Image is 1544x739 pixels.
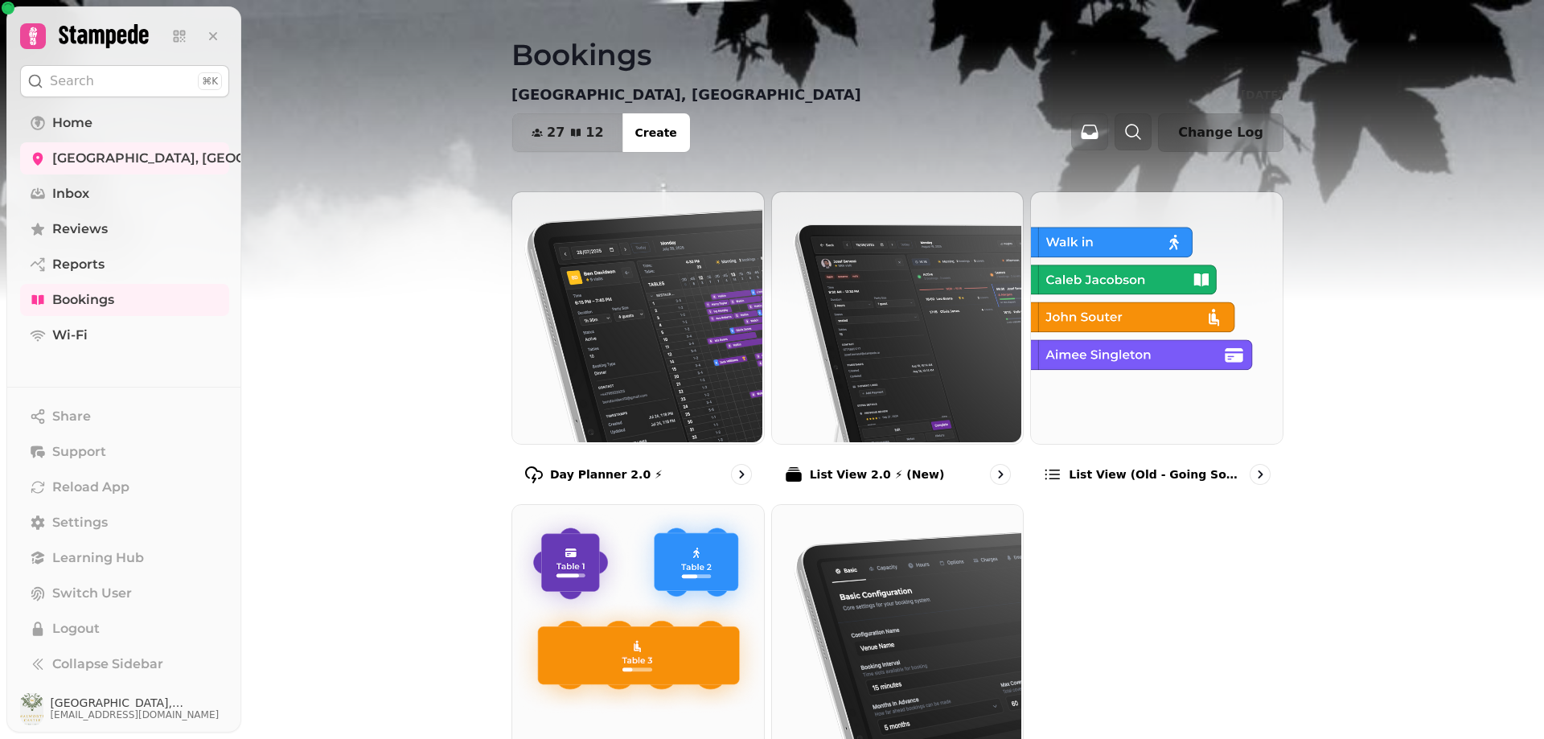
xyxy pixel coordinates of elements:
[52,619,100,638] span: Logout
[20,107,229,139] a: Home
[52,113,92,133] span: Home
[52,184,89,203] span: Inbox
[50,708,229,721] span: [EMAIL_ADDRESS][DOMAIN_NAME]
[20,436,229,468] button: Support
[1252,466,1268,482] svg: go to
[20,319,229,351] a: Wi-Fi
[52,290,114,310] span: Bookings
[52,220,108,239] span: Reviews
[20,693,43,725] img: User avatar
[1030,191,1283,498] a: List view (Old - going soon)List view (Old - going soon)
[512,113,623,152] button: 2712
[20,248,229,281] a: Reports
[992,466,1008,482] svg: go to
[52,326,88,345] span: Wi-Fi
[20,693,229,725] button: User avatar[GEOGRAPHIC_DATA], [GEOGRAPHIC_DATA][EMAIL_ADDRESS][DOMAIN_NAME]
[20,213,229,245] a: Reviews
[1158,113,1283,152] button: Change Log
[1069,466,1243,482] p: List view (Old - going soon)
[733,466,749,482] svg: go to
[20,400,229,433] button: Share
[1178,126,1263,139] span: Change Log
[622,113,690,152] button: Create
[52,407,91,426] span: Share
[771,191,1025,498] a: List View 2.0 ⚡ (New)List View 2.0 ⚡ (New)
[20,577,229,610] button: Switch User
[50,72,94,91] p: Search
[52,655,163,674] span: Collapse Sidebar
[20,471,229,503] button: Reload App
[547,126,565,139] span: 27
[1029,191,1281,442] img: List view (Old - going soon)
[550,466,663,482] p: Day Planner 2.0 ⚡
[585,126,603,139] span: 12
[635,127,677,138] span: Create
[52,149,345,168] span: [GEOGRAPHIC_DATA], [GEOGRAPHIC_DATA]
[198,72,222,90] div: ⌘K
[50,697,229,708] span: [GEOGRAPHIC_DATA], [GEOGRAPHIC_DATA]
[20,648,229,680] button: Collapse Sidebar
[20,65,229,97] button: Search⌘K
[511,191,765,498] a: Day Planner 2.0 ⚡Day Planner 2.0 ⚡
[20,542,229,574] a: Learning Hub
[52,513,108,532] span: Settings
[1241,87,1283,103] p: [DATE]
[20,284,229,316] a: Bookings
[20,507,229,539] a: Settings
[20,178,229,210] a: Inbox
[52,584,132,603] span: Switch User
[52,548,144,568] span: Learning Hub
[511,191,762,442] img: Day Planner 2.0 ⚡
[511,84,861,106] p: [GEOGRAPHIC_DATA], [GEOGRAPHIC_DATA]
[52,442,106,462] span: Support
[20,142,229,174] a: [GEOGRAPHIC_DATA], [GEOGRAPHIC_DATA]
[810,466,945,482] p: List View 2.0 ⚡ (New)
[52,478,129,497] span: Reload App
[52,255,105,274] span: Reports
[20,613,229,645] button: Logout
[770,191,1022,442] img: List View 2.0 ⚡ (New)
